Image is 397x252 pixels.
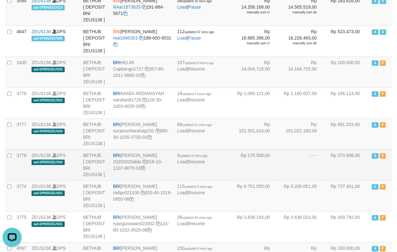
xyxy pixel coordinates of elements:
[32,129,65,134] span: aaf-DPBRIZEUS04
[141,190,145,195] a: Copy radipr021100 to clipboard
[326,87,369,118] td: Rp 106.114,00
[188,66,205,71] a: Resume
[81,26,111,56] td: BETHUB [ DEPOSIT BNI ZEUS138 ]
[111,118,175,149] td: [PERSON_NAME] 080-30-1035-3735-01
[233,56,279,87] td: Rp 14.004.718,00
[141,104,145,109] a: Copy 126301003603505 to clipboard
[177,153,208,158] span: 3
[380,122,386,128] span: Paused
[32,184,51,189] a: ZEUS138
[81,149,111,180] td: BETHUB [ DEPOSIT BRI ZEUS138 ]
[177,190,187,195] a: Load
[185,30,214,34] span: updated 47 secs ago
[32,36,65,41] span: aaf-DPBNIZEUS06
[81,211,111,242] td: BETHUB [ DEPOSIT BRI ZEUS138 ]
[177,128,187,133] a: Load
[81,87,111,118] td: BETHUB [ DEPOSIT BRI ZEUS138 ]
[235,10,270,15] div: manually sum cr
[279,56,326,87] td: Rp 14.164.725,00
[32,122,51,127] a: ZEUS138
[233,149,279,180] td: Rp 170.508,00
[380,153,386,159] span: Paused
[279,26,326,56] td: Rp 16.228.483,00
[123,11,127,16] a: Copy 1918845871 to clipboard
[380,246,386,251] span: Paused
[177,159,187,164] a: Load
[142,97,147,102] a: Copy nandiardi1720 to clipboard
[29,56,81,87] td: DPS
[141,166,145,171] a: Copy 018101107907503 to clipboard
[372,215,378,220] span: Active
[177,184,213,189] span: 115
[380,91,386,97] span: Paused
[29,149,81,180] td: DPS
[326,26,369,56] td: Rp 523.473,00
[279,180,326,211] td: Rp 9.200.051,00
[29,180,81,211] td: DPS
[113,153,120,158] span: BRI
[326,56,369,87] td: Rp 100.000,00
[32,5,65,10] span: aaf-DPBNIZEUS13
[188,190,205,195] a: Resume
[177,221,187,226] a: Load
[188,35,201,41] a: Pause
[142,4,146,10] a: Copy RAar1673633 to clipboard
[32,153,51,158] a: ZEUS138
[380,60,386,66] span: Paused
[177,91,211,96] span: 18
[326,118,369,149] td: Rp 691.203,00
[32,98,65,103] span: aaf-DPBRIZEUS02
[113,159,141,164] a: 20202020aldo
[29,87,81,118] td: DPS
[380,29,386,35] span: Running
[111,149,175,180] td: [PERSON_NAME] 018-10-1107-9075-03
[113,4,141,10] a: RAar1673633
[326,180,369,211] td: Rp 737.401,00
[111,87,175,118] td: NANDI ARDIANSYAH 126-30-1003-6035-05
[185,247,213,250] span: updated 8 mins ago
[156,221,160,226] a: Copy ryangunawan022002 to clipboard
[111,26,175,56] td: [PERSON_NAME] 188-600-9531
[177,29,214,41] span: |
[177,35,187,41] a: Load
[113,35,138,41] a: real1660301
[177,122,212,127] span: 68
[279,211,326,242] td: Rp 3.638.023,00
[32,190,65,196] span: aaf-DPBRIZEUS01
[29,26,81,56] td: DPS
[141,73,145,78] a: Copy 357801011566502 to clipboard
[177,246,213,251] span: 150
[233,26,279,56] td: Rp 16.885.396,00
[188,4,201,10] a: Pause
[14,87,29,118] td: 3776
[113,122,120,127] span: BRI
[235,41,270,46] div: manually sum cr
[111,211,175,242] td: [PERSON_NAME] 141-80-1032-4525-08
[14,56,29,87] td: 2435
[32,91,51,96] a: ZEUS138
[380,215,386,220] span: Paused
[113,29,120,34] span: BNI
[113,221,155,226] a: ryangunawan022002
[14,211,29,242] td: 3775
[177,4,187,10] a: Load
[113,215,120,220] span: BRI
[233,180,279,211] td: Rp 9.751.555,00
[113,128,154,133] a: nurainunharahap231
[372,184,378,189] span: Active
[188,97,205,102] a: Resume
[113,97,141,102] a: nandiardi1720
[326,211,369,242] td: Rp 300.792,00
[81,180,111,211] td: BETHUB [ DEPOSIT BRI ZEUS138 ]
[14,180,29,211] td: 3774
[113,66,144,71] a: Capbango1717
[177,184,213,195] span: |
[113,60,120,65] span: BRI
[111,56,175,87] td: HELMI 357-80-1011-5665-02
[113,190,140,195] a: radipr021100
[147,135,152,140] a: Copy 080301035373501 to clipboard
[81,56,111,87] td: BETHUB [ DEPOSIT BRI ZEUS138 ]
[177,215,212,226] span: |
[182,216,212,219] span: updated 44 mins ago
[177,122,212,133] span: |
